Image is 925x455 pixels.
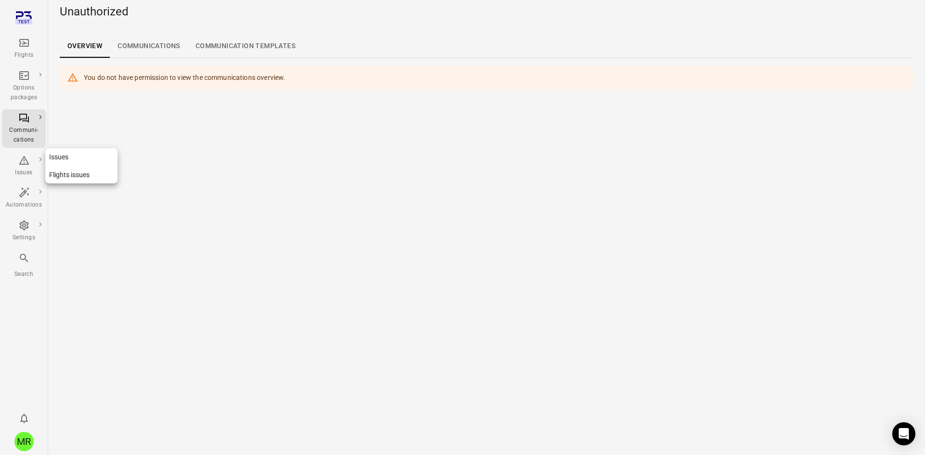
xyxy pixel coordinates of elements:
div: Settings [6,233,42,243]
div: Options packages [6,83,42,103]
h1: Unauthorized [60,4,913,19]
div: Local navigation [60,35,913,58]
a: Communication templates [188,35,303,58]
div: Search [6,270,42,279]
nav: Local navigation [45,148,118,183]
div: Issues [6,168,42,178]
div: Automations [6,200,42,210]
a: Overview [60,35,110,58]
div: Open Intercom Messenger [892,422,915,445]
a: Communications [110,35,188,58]
button: Notifications [14,409,34,428]
div: You do not have permission to view the communications overview. [84,69,285,86]
a: Issues [45,148,118,166]
div: Flights [6,51,42,60]
div: Communi-cations [6,126,42,145]
div: MR [14,432,34,451]
a: Flights issues [45,166,118,184]
button: Maurice Robin Nicholas [11,428,38,455]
